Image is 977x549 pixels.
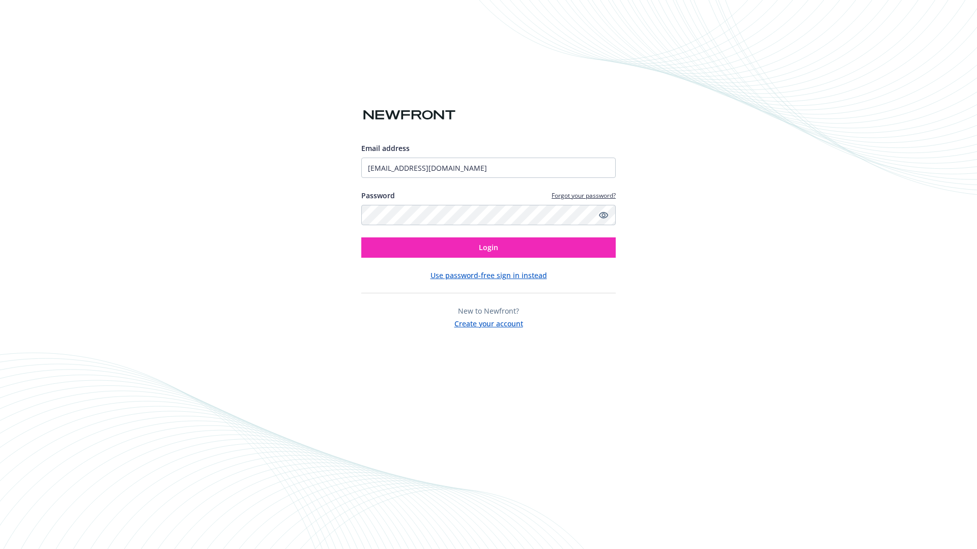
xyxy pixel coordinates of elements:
[361,106,457,124] img: Newfront logo
[430,270,547,281] button: Use password-free sign in instead
[361,205,616,225] input: Enter your password
[552,191,616,200] a: Forgot your password?
[597,209,610,221] a: Show password
[479,242,498,252] span: Login
[361,237,616,258] button: Login
[361,158,616,178] input: Enter your email
[361,143,410,153] span: Email address
[361,190,395,201] label: Password
[458,306,519,316] span: New to Newfront?
[454,316,523,329] button: Create your account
